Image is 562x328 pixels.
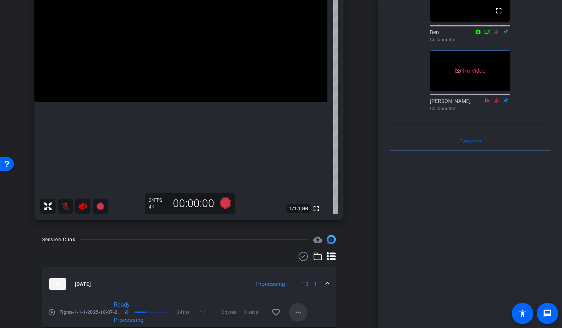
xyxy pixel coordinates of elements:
[154,197,162,203] span: FPS
[314,280,317,288] span: 1
[252,280,289,289] div: Processing
[312,204,321,213] mat-icon: fullscreen
[42,236,76,243] div: Session Clips
[430,28,510,43] div: Ben
[430,105,510,112] div: Collaborator
[494,6,503,15] mat-icon: fullscreen
[149,197,168,203] div: 24
[177,308,199,316] span: 24fps
[518,309,527,318] mat-icon: accessibility
[313,235,322,244] span: Destinations for your clips
[75,280,91,288] span: [DATE]
[430,97,510,112] div: [PERSON_NAME]
[42,267,336,301] mat-expansion-panel-header: thumb-nail[DATE]Processing1
[244,308,266,316] span: 0 secs
[42,301,336,327] div: thumb-nail[DATE]Processing1
[286,204,311,213] span: 171.1 GB
[168,197,219,210] div: 00:00:00
[271,308,281,317] mat-icon: favorite_border
[222,308,244,316] span: 0bytes
[430,36,510,43] div: Collaborator
[313,235,322,244] mat-icon: cloud_upload
[110,301,132,324] div: Ready & Processing
[463,67,485,74] span: No Video
[543,309,552,318] mat-icon: message
[48,308,56,316] mat-icon: play_circle_outline
[49,278,66,290] img: thumb-nail
[459,139,481,144] span: Everyone
[294,308,303,317] mat-icon: more_horiz
[59,308,121,316] span: Figma-1-1-1-2025-10-07-08-09-30-856-0
[149,204,168,210] div: 4K
[199,308,222,316] span: 4K
[327,235,336,244] img: Session clips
